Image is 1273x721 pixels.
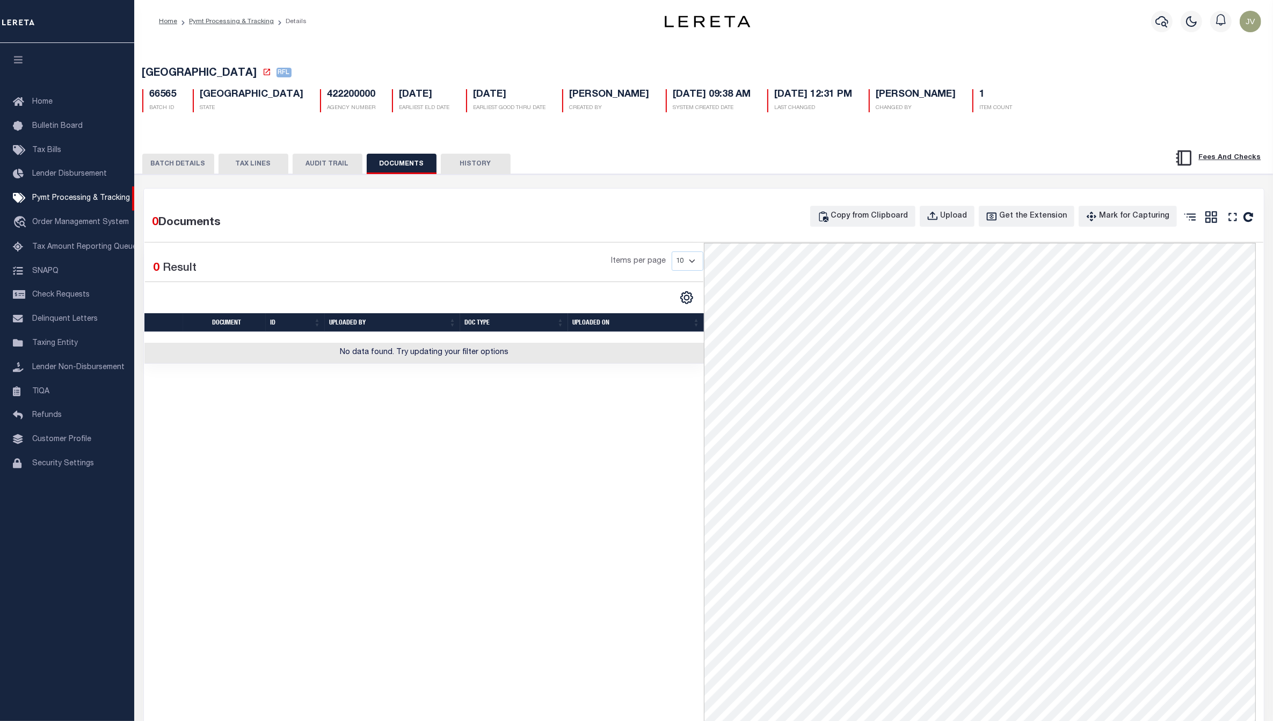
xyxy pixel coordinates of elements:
th: Document [183,313,266,332]
span: Pymt Processing & Tracking [32,194,130,202]
th: UPLOADED ON: activate to sort column ascending [568,313,704,332]
p: EARLIEST GOOD THRU DATE [474,104,546,112]
h5: [DATE] [399,89,450,101]
h5: [DATE] 09:38 AM [673,89,751,101]
th: UPLOADED BY: activate to sort column ascending [325,313,460,332]
span: Customer Profile [32,436,91,443]
span: [GEOGRAPHIC_DATA] [142,68,257,79]
span: Items per page [612,256,666,268]
div: Mark for Capturing [1100,211,1170,222]
p: STATE [200,104,304,112]
span: Lender Non-Disbursement [32,364,125,371]
h5: [GEOGRAPHIC_DATA] [200,89,304,101]
img: svg+xml;base64,PHN2ZyB4bWxucz0iaHR0cDovL3d3dy53My5vcmcvMjAwMC9zdmciIHBvaW50ZXItZXZlbnRzPSJub25lIi... [1240,11,1261,32]
span: Tax Amount Reporting Queue [32,243,137,251]
li: Details [274,17,307,26]
img: logo-dark.svg [665,16,751,27]
h5: [PERSON_NAME] [876,89,956,101]
div: Copy from Clipboard [831,211,908,222]
label: Result [163,260,197,277]
h5: 1 [980,89,1013,101]
h5: [DATE] 12:31 PM [775,89,853,101]
span: Lender Disbursement [32,170,107,178]
button: Upload [920,206,974,227]
span: Refunds [32,412,62,419]
h5: [DATE] [474,89,546,101]
span: 0 [152,217,159,228]
span: SNAPQ [32,267,59,275]
button: AUDIT TRAIL [293,154,362,174]
p: CREATED BY [570,104,650,112]
button: Mark for Capturing [1079,206,1177,227]
span: Bulletin Board [32,122,83,130]
p: LAST CHANGED [775,104,853,112]
span: 0 [154,263,160,274]
p: BATCH ID [150,104,177,112]
h5: 422200000 [328,89,376,101]
p: EARLIEST ELD DATE [399,104,450,112]
p: AGENCY NUMBER [328,104,376,112]
span: TIQA [32,387,49,395]
button: DOCUMENTS [367,154,437,174]
span: Security Settings [32,460,94,467]
div: Upload [941,211,968,222]
h5: 66565 [150,89,177,101]
div: Get the Extension [1000,211,1067,222]
i: travel_explore [13,216,30,230]
td: No data found. Try updating your filter options [144,343,704,364]
p: CHANGED BY [876,104,956,112]
th: DOC TYPE: activate to sort column ascending [460,313,568,332]
span: Delinquent Letters [32,315,98,323]
span: Tax Bills [32,147,61,154]
a: Pymt Processing & Tracking [189,18,274,25]
button: Get the Extension [979,206,1074,227]
span: Order Management System [32,219,129,226]
span: Taxing Entity [32,340,78,347]
a: Home [159,18,177,25]
th: ID: activate to sort column ascending [266,313,325,332]
button: Copy from Clipboard [810,206,915,227]
div: Documents [152,214,221,232]
a: RFL [277,69,292,80]
span: Home [32,98,53,106]
button: TAX LINES [219,154,288,174]
button: BATCH DETAILS [142,154,214,174]
button: HISTORY [441,154,511,174]
p: ITEM COUNT [980,104,1013,112]
p: SYSTEM CREATED DATE [673,104,751,112]
span: RFL [277,68,292,77]
span: Check Requests [32,291,90,299]
button: Fees And Checks [1170,147,1265,169]
h5: [PERSON_NAME] [570,89,650,101]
